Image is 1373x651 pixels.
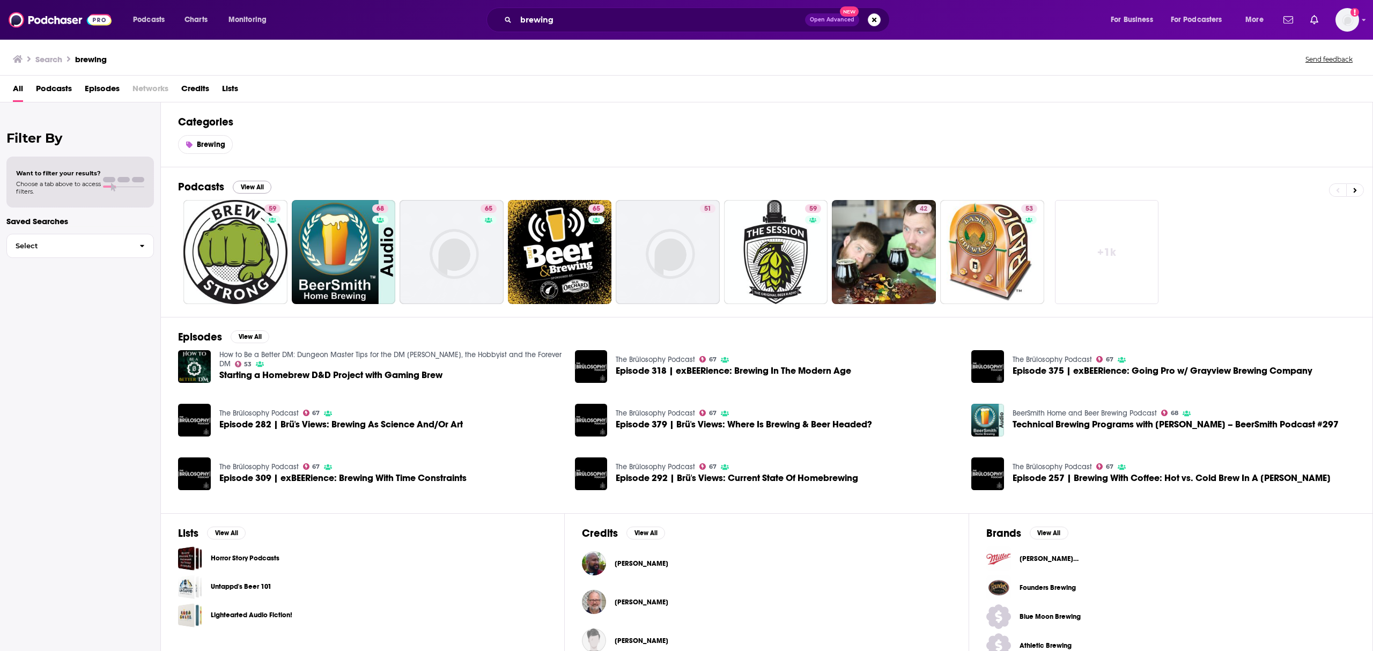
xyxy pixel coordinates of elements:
a: Credits [181,80,209,102]
button: Send feedback [1302,55,1356,64]
span: Open Advanced [810,17,854,23]
a: 65 [481,204,497,213]
img: Episode 257 | Brewing With Coffee: Hot vs. Cold Brew In A Stout [971,457,1004,490]
a: 59 [264,204,280,213]
img: Podchaser - Follow, Share and Rate Podcasts [9,10,112,30]
span: Lightearted Audio Fiction! [178,603,202,627]
span: Want to filter your results? [16,169,101,177]
img: Episode 318 | exBEERience: Brewing In The Modern Age [575,350,608,383]
a: Untappd's Beer 101 [211,581,271,593]
span: 68 [377,204,384,214]
a: Brewing [178,135,233,154]
img: Episode 282 | Brü's Views: Brewing As Science And/Or Art [178,404,211,437]
span: Blue Moon Brewing [1020,612,1083,621]
button: Open AdvancedNew [805,13,859,26]
span: 67 [709,411,717,416]
img: Starting a Homebrew D&D Project with Gaming Brew [178,350,211,383]
h2: Filter By [6,130,154,146]
button: Thomas BrewingtonThomas Brewington [582,546,951,581]
a: Episode 375 | exBEERience: Going Pro w/ Grayview Brewing Company [971,350,1004,383]
span: [PERSON_NAME] [615,559,668,568]
span: Episodes [85,80,120,102]
a: 67 [1096,356,1113,363]
span: 68 [1171,411,1178,416]
a: Episode 379 | Brü's Views: Where Is Brewing & Beer Headed? [616,420,872,429]
a: Episode 257 | Brewing With Coffee: Hot vs. Cold Brew In A Stout [1013,474,1331,483]
span: [PERSON_NAME] Brewing [1020,554,1083,563]
span: 67 [1106,464,1113,469]
a: The Brülosophy Podcast [616,409,695,418]
a: 67 [699,410,717,416]
span: 42 [920,204,927,214]
img: Episode 309 | exBEERience: Brewing With Time Constraints [178,457,211,490]
img: Episode 292 | Brü's Views: Current State Of Homebrewing [575,457,608,490]
a: PodcastsView All [178,180,271,194]
a: Podcasts [36,80,72,102]
button: Show profile menu [1335,8,1359,32]
span: For Podcasters [1171,12,1222,27]
button: Select [6,234,154,258]
span: Horror Story Podcasts [178,546,202,571]
a: BeerSmith Home and Beer Brewing Podcast [1013,409,1157,418]
span: Monitoring [228,12,267,27]
a: 68 [292,200,396,304]
h2: Categories [178,115,1355,129]
span: 67 [709,464,717,469]
a: Technical Brewing Programs with Andrew Burns – BeerSmith Podcast #297 [1013,420,1339,429]
img: James Spencer [582,590,606,614]
a: Lightearted Audio Fiction! [211,609,292,621]
a: 67 [303,463,320,470]
img: Technical Brewing Programs with Andrew Burns – BeerSmith Podcast #297 [971,404,1004,437]
span: 67 [1106,357,1113,362]
span: Technical Brewing Programs with [PERSON_NAME] – BeerSmith Podcast #297 [1013,420,1339,429]
h2: Credits [582,527,618,540]
button: View All [207,527,246,539]
a: The Brülosophy Podcast [1013,355,1092,364]
a: Kelly Hueneke [615,637,668,645]
span: Athletic Brewing [1020,641,1083,650]
a: Thomas Brewington [615,559,668,568]
span: 53 [244,362,252,367]
a: 67 [699,463,717,470]
span: [PERSON_NAME] [615,637,668,645]
a: 67 [303,410,320,416]
h3: brewing [75,54,107,64]
img: User Profile [1335,8,1359,32]
a: The Brülosophy Podcast [616,355,695,364]
span: For Business [1111,12,1153,27]
button: open menu [1103,11,1167,28]
a: Episode 318 | exBEERience: Brewing In The Modern Age [616,366,851,375]
a: The Brülosophy Podcast [1013,462,1092,471]
a: BrandsView All [986,527,1068,540]
a: Episode 309 | exBEERience: Brewing With Time Constraints [219,474,467,483]
a: Blue Moon Brewing [986,604,1355,629]
a: 51 [700,204,715,213]
a: 65 [508,200,612,304]
a: 68 [1161,410,1178,416]
span: More [1245,12,1264,27]
img: Episode 379 | Brü's Views: Where Is Brewing & Beer Headed? [575,404,608,437]
a: 65 [588,204,604,213]
span: Founders Brewing [1020,583,1083,592]
a: Show notifications dropdown [1279,11,1297,29]
a: Charts [178,11,214,28]
span: Networks [132,80,168,102]
a: 53 [1021,204,1037,213]
svg: Add a profile image [1350,8,1359,17]
a: Thomas Brewington [582,551,606,575]
a: All [13,80,23,102]
h2: Brands [986,527,1021,540]
span: New [840,6,859,17]
span: Brewing [197,140,225,149]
